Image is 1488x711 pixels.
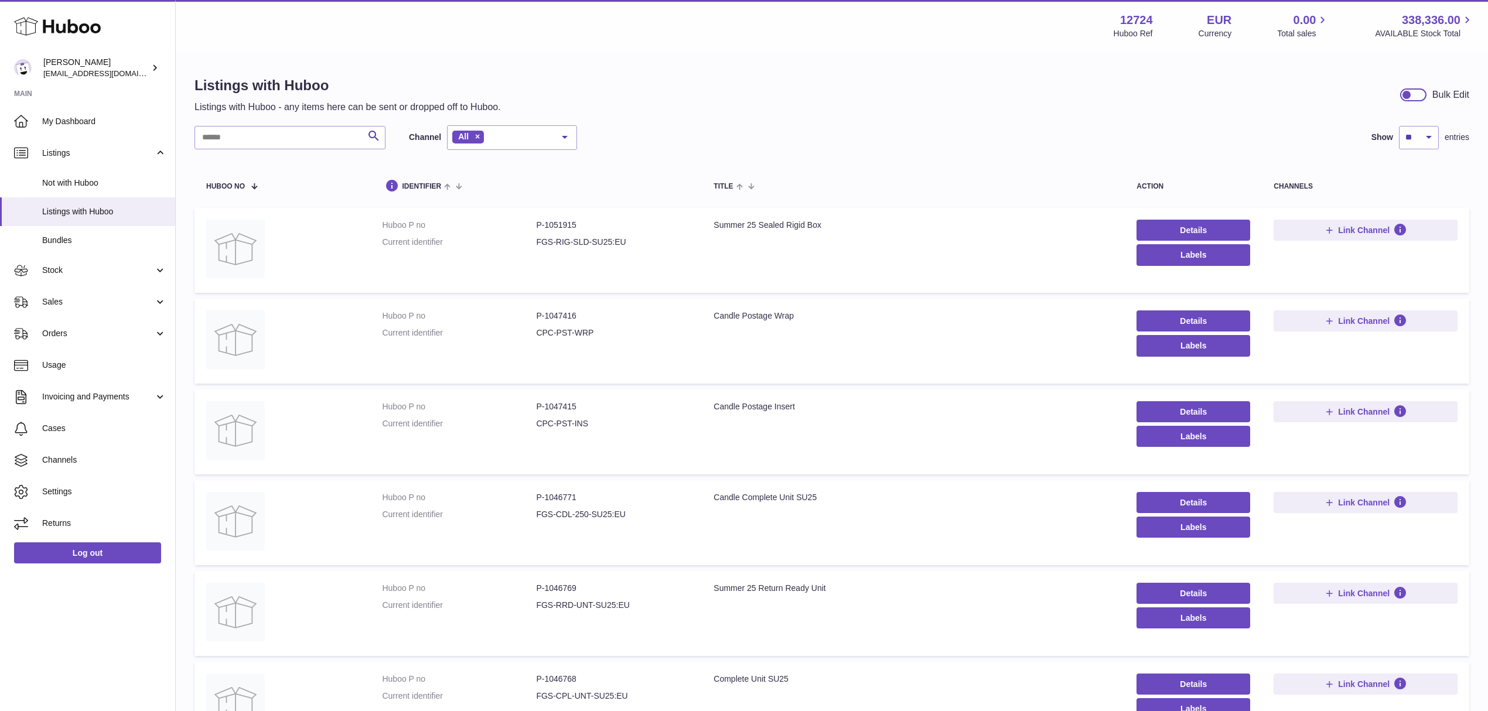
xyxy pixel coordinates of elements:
span: Bundles [42,235,166,246]
span: Huboo no [206,183,245,190]
dd: P-1047415 [536,401,690,412]
img: Candle Postage Wrap [206,310,265,369]
dd: FGS-RRD-UNT-SU25:EU [536,600,690,611]
div: Bulk Edit [1432,88,1469,101]
button: Link Channel [1274,492,1458,513]
span: My Dashboard [42,116,166,127]
dd: P-1046769 [536,583,690,594]
label: Channel [409,132,441,143]
span: Returns [42,518,166,529]
span: Invoicing and Payments [42,391,154,402]
span: Not with Huboo [42,177,166,189]
span: AVAILABLE Stock Total [1375,28,1474,39]
span: Link Channel [1338,497,1390,508]
dd: FGS-CDL-250-SU25:EU [536,509,690,520]
span: Sales [42,296,154,307]
button: Link Channel [1274,583,1458,604]
dt: Current identifier [382,327,536,339]
p: Listings with Huboo - any items here can be sent or dropped off to Huboo. [194,101,501,114]
span: Cases [42,423,166,434]
span: Channels [42,454,166,466]
div: Candle Complete Unit SU25 [714,492,1113,503]
div: Currency [1199,28,1232,39]
a: Details [1137,220,1250,241]
span: Settings [42,486,166,497]
dd: P-1046771 [536,492,690,503]
button: Link Channel [1274,674,1458,695]
dd: CPC-PST-WRP [536,327,690,339]
dd: P-1046768 [536,674,690,685]
label: Show [1371,132,1393,143]
div: action [1137,183,1250,190]
img: Candle Postage Insert [206,401,265,460]
span: 0.00 [1294,12,1316,28]
a: Log out [14,542,161,563]
span: entries [1445,132,1469,143]
a: Details [1137,674,1250,695]
span: [EMAIL_ADDRESS][DOMAIN_NAME] [43,69,172,78]
dd: P-1051915 [536,220,690,231]
button: Link Channel [1274,220,1458,241]
button: Link Channel [1274,310,1458,331]
span: Listings [42,148,154,159]
a: Details [1137,492,1250,513]
a: 338,336.00 AVAILABLE Stock Total [1375,12,1474,39]
span: title [714,183,733,190]
span: Listings with Huboo [42,206,166,217]
h1: Listings with Huboo [194,76,501,95]
dt: Current identifier [382,691,536,702]
span: Usage [42,360,166,371]
dt: Current identifier [382,418,536,429]
button: Labels [1137,607,1250,628]
a: Details [1137,583,1250,604]
button: Labels [1137,517,1250,538]
a: Details [1137,310,1250,331]
span: Link Channel [1338,316,1390,326]
span: All [458,132,469,141]
div: [PERSON_NAME] [43,57,149,79]
dt: Huboo P no [382,492,536,503]
span: Orders [42,328,154,339]
button: Link Channel [1274,401,1458,422]
button: Labels [1137,426,1250,447]
img: internalAdmin-12724@internal.huboo.com [14,59,32,77]
dd: CPC-PST-INS [536,418,690,429]
dt: Huboo P no [382,310,536,322]
dt: Huboo P no [382,583,536,594]
div: Complete Unit SU25 [714,674,1113,685]
div: Huboo Ref [1114,28,1153,39]
dt: Huboo P no [382,220,536,231]
a: Details [1137,401,1250,422]
dd: FGS-CPL-UNT-SU25:EU [536,691,690,702]
dd: FGS-RIG-SLD-SU25:EU [536,237,690,248]
a: 0.00 Total sales [1277,12,1329,39]
span: Total sales [1277,28,1329,39]
strong: EUR [1207,12,1231,28]
span: Link Channel [1338,588,1390,599]
dt: Current identifier [382,237,536,248]
span: Link Channel [1338,225,1390,235]
strong: 12724 [1120,12,1153,28]
span: Link Channel [1338,679,1390,689]
dt: Current identifier [382,600,536,611]
div: channels [1274,183,1458,190]
span: Stock [42,265,154,276]
span: Link Channel [1338,406,1390,417]
div: Summer 25 Sealed Rigid Box [714,220,1113,231]
span: 338,336.00 [1402,12,1460,28]
button: Labels [1137,335,1250,356]
button: Labels [1137,244,1250,265]
img: Summer 25 Return Ready Unit [206,583,265,641]
dd: P-1047416 [536,310,690,322]
img: Summer 25 Sealed Rigid Box [206,220,265,278]
div: Candle Postage Insert [714,401,1113,412]
div: Candle Postage Wrap [714,310,1113,322]
dt: Huboo P no [382,401,536,412]
span: identifier [402,183,441,190]
img: Candle Complete Unit SU25 [206,492,265,551]
dt: Huboo P no [382,674,536,685]
div: Summer 25 Return Ready Unit [714,583,1113,594]
dt: Current identifier [382,509,536,520]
